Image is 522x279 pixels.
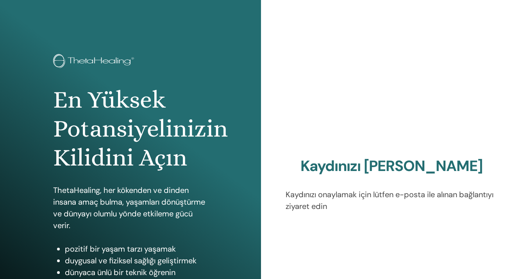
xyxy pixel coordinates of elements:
[53,85,207,173] h1: En Yüksek Potansiyelinizin Kilidini Açın
[286,157,497,175] h2: Kaydınızı [PERSON_NAME]
[286,189,497,212] p: Kaydınızı onaylamak için lütfen e-posta ile alınan bağlantıyı ziyaret edin
[53,184,207,231] p: ThetaHealing, her kökenden ve dinden insana amaç bulma, yaşamları dönüştürme ve dünyayı olumlu yö...
[65,243,207,255] li: pozitif bir yaşam tarzı yaşamak
[65,266,207,278] li: dünyaca ünlü bir teknik öğrenin
[65,255,207,266] li: duygusal ve fiziksel sağlığı geliştirmek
